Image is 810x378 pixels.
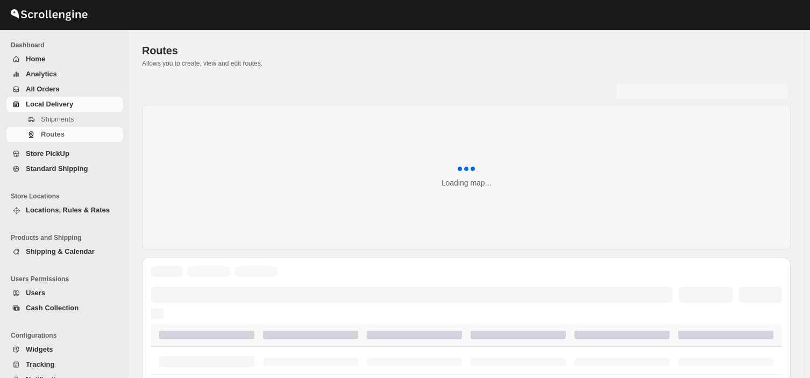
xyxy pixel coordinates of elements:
p: Allows you to create, view and edit routes. [142,59,791,68]
span: Routes [41,130,65,138]
span: Routes [142,45,178,56]
span: Local Delivery [26,100,73,108]
span: Locations, Rules & Rates [26,206,110,214]
span: Store Locations [11,192,124,201]
span: Cash Collection [26,304,79,312]
span: Configurations [11,331,124,340]
span: Products and Shipping [11,233,124,242]
button: Shipments [6,112,123,127]
div: Loading map... [442,177,492,188]
button: Locations, Rules & Rates [6,203,123,218]
button: Users [6,286,123,301]
button: Cash Collection [6,301,123,316]
span: All Orders [26,85,60,93]
span: Users Permissions [11,275,124,283]
button: Home [6,52,123,67]
span: Store PickUp [26,149,69,158]
span: Widgets [26,345,53,353]
button: Routes [6,127,123,142]
span: Shipments [41,115,74,123]
span: Standard Shipping [26,165,88,173]
button: All Orders [6,82,123,97]
span: Home [26,55,45,63]
span: Shipping & Calendar [26,247,95,255]
button: Tracking [6,357,123,372]
span: Tracking [26,360,54,368]
span: Analytics [26,70,57,78]
span: Dashboard [11,41,124,49]
button: Widgets [6,342,123,357]
button: Analytics [6,67,123,82]
button: Shipping & Calendar [6,244,123,259]
span: Users [26,289,45,297]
